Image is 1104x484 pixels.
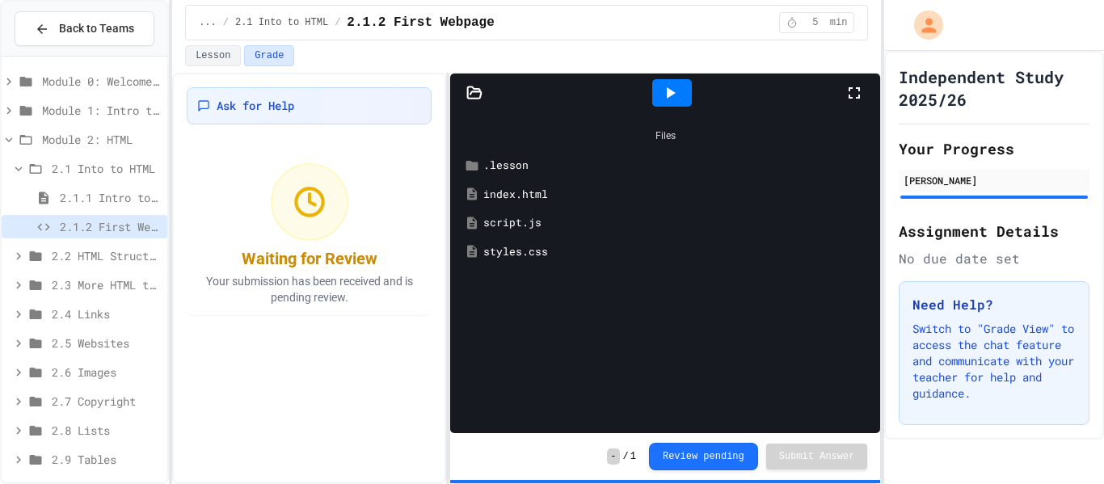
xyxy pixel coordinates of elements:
[52,276,161,293] span: 2.3 More HTML tags
[42,131,161,148] span: Module 2: HTML
[60,189,161,206] span: 2.1.1 Intro to HTML
[42,102,161,119] span: Module 1: Intro to the Web
[335,16,340,29] span: /
[899,249,1089,268] div: No due date set
[649,443,758,470] button: Review pending
[244,45,294,66] button: Grade
[52,335,161,351] span: 2.5 Websites
[52,422,161,439] span: 2.8 Lists
[196,273,422,305] p: Your submission has been received and is pending review.
[52,451,161,468] span: 2.9 Tables
[52,305,161,322] span: 2.4 Links
[912,295,1076,314] h3: Need Help?
[630,450,636,463] span: 1
[899,137,1089,160] h2: Your Progress
[347,13,494,32] span: 2.1.2 First Webpage
[223,16,229,29] span: /
[52,247,161,264] span: 2.2 HTML Structure
[912,321,1076,402] p: Switch to "Grade View" to access the chat feature and communicate with your teacher for help and ...
[483,158,870,174] div: .lesson
[199,16,217,29] span: ...
[607,448,619,465] span: -
[483,187,870,203] div: index.html
[52,364,161,381] span: 2.6 Images
[899,65,1089,111] h1: Independent Study 2025/26
[185,45,241,66] button: Lesson
[897,6,947,44] div: My Account
[217,98,294,114] span: Ask for Help
[899,220,1089,242] h2: Assignment Details
[830,16,848,29] span: min
[779,450,855,463] span: Submit Answer
[60,218,161,235] span: 2.1.2 First Webpage
[1036,419,1088,468] iframe: chat widget
[623,450,629,463] span: /
[42,73,161,90] span: Module 0: Welcome to Web Development
[52,160,161,177] span: 2.1 Into to HTML
[803,16,828,29] span: 5
[766,444,868,469] button: Submit Answer
[458,120,872,151] div: Files
[483,215,870,231] div: script.js
[235,16,328,29] span: 2.1 Into to HTML
[59,20,134,37] span: Back to Teams
[904,173,1085,187] div: [PERSON_NAME]
[970,349,1088,418] iframe: chat widget
[15,11,154,46] button: Back to Teams
[483,244,870,260] div: styles.css
[242,247,377,270] div: Waiting for Review
[52,393,161,410] span: 2.7 Copyright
